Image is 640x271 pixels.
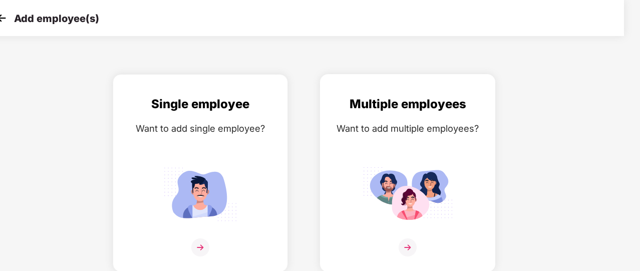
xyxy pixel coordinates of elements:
[191,238,209,256] img: svg+xml;base64,PHN2ZyB4bWxucz0iaHR0cDovL3d3dy53My5vcmcvMjAwMC9zdmciIHdpZHRoPSIzNiIgaGVpZ2h0PSIzNi...
[331,121,485,136] div: Want to add multiple employees?
[155,163,245,225] img: svg+xml;base64,PHN2ZyB4bWxucz0iaHR0cDovL3d3dy53My5vcmcvMjAwMC9zdmciIGlkPSJTaW5nbGVfZW1wbG95ZWUiIH...
[331,95,485,114] div: Multiple employees
[399,238,417,256] img: svg+xml;base64,PHN2ZyB4bWxucz0iaHR0cDovL3d3dy53My5vcmcvMjAwMC9zdmciIHdpZHRoPSIzNiIgaGVpZ2h0PSIzNi...
[123,121,277,136] div: Want to add single employee?
[14,13,99,25] p: Add employee(s)
[123,95,277,114] div: Single employee
[363,163,453,225] img: svg+xml;base64,PHN2ZyB4bWxucz0iaHR0cDovL3d3dy53My5vcmcvMjAwMC9zdmciIGlkPSJNdWx0aXBsZV9lbXBsb3llZS...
